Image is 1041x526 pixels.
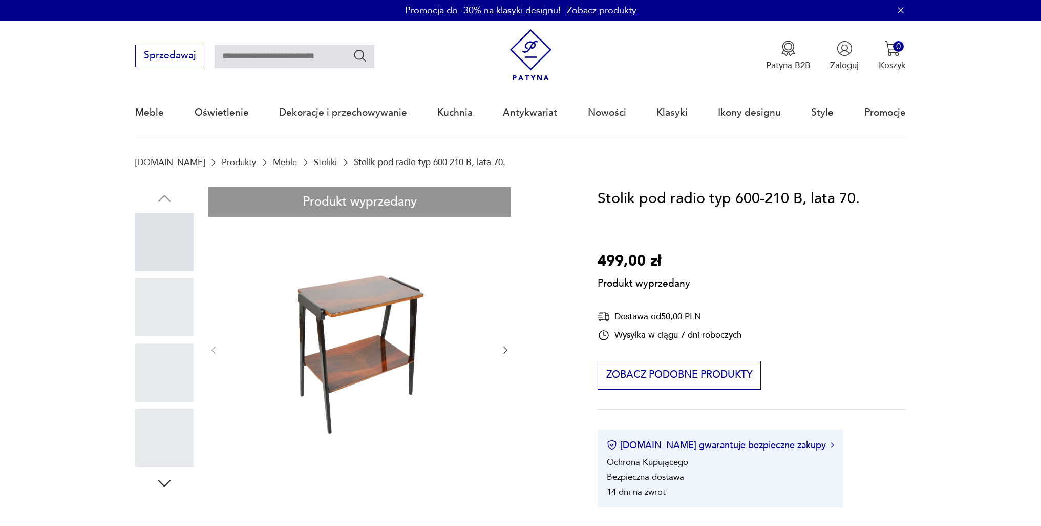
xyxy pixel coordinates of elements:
a: Ikony designu [718,89,781,136]
a: Produkty [222,157,256,167]
a: Nowości [588,89,626,136]
a: Meble [273,157,297,167]
li: Bezpieczna dostawa [607,471,684,483]
li: 14 dni na zwrot [607,486,666,498]
button: Szukaj [353,48,368,63]
p: Koszyk [879,59,906,71]
div: 0 [893,41,904,52]
a: Oświetlenie [195,89,249,136]
li: Ochrona Kupującego [607,456,688,468]
p: Promocja do -30% na klasyki designu! [405,4,561,17]
p: Zaloguj [830,59,859,71]
div: Dostawa od 50,00 PLN [598,310,741,323]
p: Stolik pod radio typ 600-210 B, lata 70. [354,157,505,167]
a: Klasyki [656,89,688,136]
img: Ikonka użytkownika [837,41,853,56]
p: Produkt wyprzedany [598,273,690,291]
p: Patyna B2B [766,59,811,71]
img: Ikona strzałki w prawo [831,442,834,448]
a: Kuchnia [437,89,473,136]
a: [DOMAIN_NAME] [135,157,205,167]
a: Stoliki [314,157,337,167]
img: Ikona certyfikatu [607,440,617,450]
button: Zobacz podobne produkty [598,361,761,390]
p: 499,00 zł [598,250,690,273]
a: Sprzedawaj [135,52,204,60]
a: Zobacz produkty [567,4,636,17]
img: Ikona koszyka [884,41,900,56]
button: Zaloguj [830,41,859,71]
h1: Stolik pod radio typ 600-210 B, lata 70. [598,187,860,211]
div: Wysyłka w ciągu 7 dni roboczych [598,329,741,341]
button: Sprzedawaj [135,45,204,67]
button: Patyna B2B [766,41,811,71]
a: Promocje [864,89,906,136]
a: Meble [135,89,164,136]
a: Dekoracje i przechowywanie [279,89,407,136]
button: 0Koszyk [879,41,906,71]
img: Ikona medalu [780,41,796,56]
a: Style [811,89,834,136]
a: Ikona medaluPatyna B2B [766,41,811,71]
img: Patyna - sklep z meblami i dekoracjami vintage [505,29,557,81]
button: [DOMAIN_NAME] gwarantuje bezpieczne zakupy [607,439,834,452]
a: Antykwariat [503,89,557,136]
img: Ikona dostawy [598,310,610,323]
